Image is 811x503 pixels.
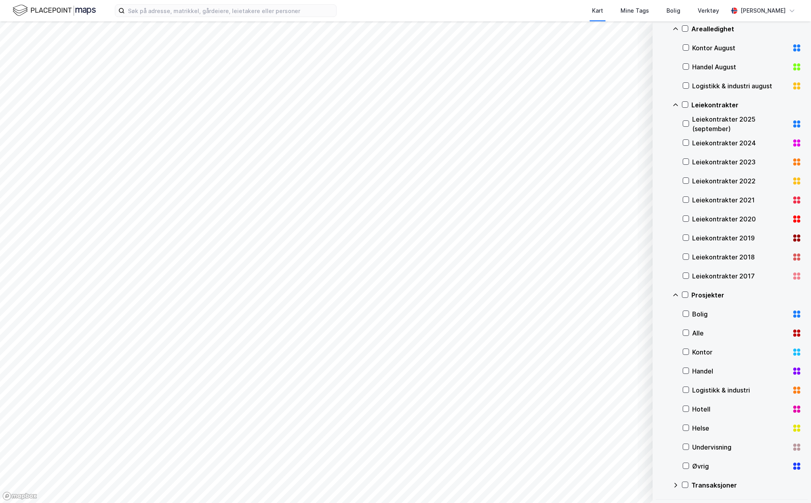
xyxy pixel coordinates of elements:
[691,100,801,110] div: Leiekontrakter
[692,461,789,471] div: Øvrig
[691,480,801,490] div: Transaksjoner
[692,195,789,205] div: Leiekontrakter 2021
[692,366,789,376] div: Handel
[692,43,789,53] div: Kontor August
[692,442,789,452] div: Undervisning
[692,114,789,133] div: Leiekontrakter 2025 (september)
[692,347,789,357] div: Kontor
[592,6,603,15] div: Kart
[692,423,789,433] div: Helse
[741,6,786,15] div: [PERSON_NAME]
[13,4,96,17] img: logo.f888ab2527a4732fd821a326f86c7f29.svg
[692,309,789,319] div: Bolig
[692,176,789,186] div: Leiekontrakter 2022
[692,81,789,91] div: Logistikk & industri august
[692,271,789,281] div: Leiekontrakter 2017
[692,328,789,338] div: Alle
[2,492,37,501] a: Mapbox homepage
[691,24,801,34] div: Arealledighet
[125,5,336,17] input: Søk på adresse, matrikkel, gårdeiere, leietakere eller personer
[666,6,680,15] div: Bolig
[692,252,789,262] div: Leiekontrakter 2018
[692,62,789,72] div: Handel August
[698,6,719,15] div: Verktøy
[621,6,649,15] div: Mine Tags
[692,404,789,414] div: Hotell
[692,214,789,224] div: Leiekontrakter 2020
[692,138,789,148] div: Leiekontrakter 2024
[691,290,801,300] div: Prosjekter
[692,233,789,243] div: Leiekontrakter 2019
[692,385,789,395] div: Logistikk & industri
[692,157,789,167] div: Leiekontrakter 2023
[771,465,811,503] iframe: Chat Widget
